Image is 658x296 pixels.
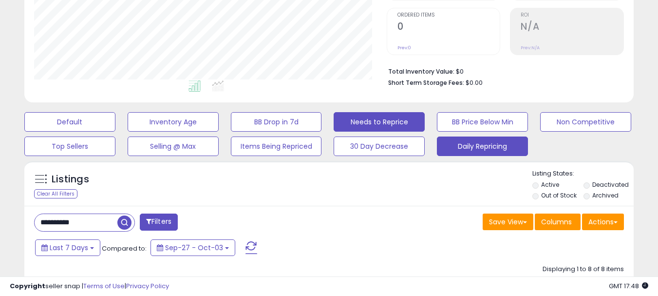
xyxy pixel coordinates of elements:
a: Privacy Policy [126,281,169,291]
span: Columns [541,217,572,227]
label: Out of Stock [541,191,577,199]
span: 2025-10-11 17:48 GMT [609,281,648,291]
button: Sep-27 - Oct-03 [150,239,235,256]
label: Active [541,180,559,189]
span: ROI [521,13,623,18]
button: Selling @ Max [128,137,219,156]
button: Non Competitive [540,112,631,132]
b: Total Inventory Value: [388,67,454,76]
div: Domain: [DOMAIN_NAME] [25,25,107,33]
button: Items Being Repriced [231,137,322,156]
button: Filters [140,214,178,231]
div: Clear All Filters [34,189,77,198]
button: Default [24,112,115,132]
img: logo_orange.svg [16,16,23,23]
span: $0.00 [466,78,483,87]
label: Archived [592,191,619,199]
button: Actions [582,214,624,230]
button: Columns [535,214,581,230]
div: seller snap | | [10,282,169,291]
a: Terms of Use [83,281,125,291]
img: tab_keywords_by_traffic_grey.svg [97,57,105,64]
p: Listing States: [532,169,634,178]
div: Keywords by Traffic [108,58,164,64]
button: Needs to Reprice [334,112,425,132]
button: 30 Day Decrease [334,137,425,156]
button: BB Price Below Min [437,112,528,132]
span: Sep-27 - Oct-03 [165,243,223,253]
div: Displaying 1 to 8 of 8 items [543,265,624,274]
button: BB Drop in 7d [231,112,322,132]
img: website_grey.svg [16,25,23,33]
label: Deactivated [592,180,629,189]
h2: N/A [521,21,623,34]
span: Compared to: [102,244,147,253]
h2: 0 [397,21,500,34]
div: v 4.0.25 [27,16,48,23]
strong: Copyright [10,281,45,291]
span: Last 7 Days [50,243,88,253]
small: Prev: 0 [397,45,411,51]
button: Save View [483,214,533,230]
li: $0 [388,65,617,77]
button: Last 7 Days [35,239,100,256]
b: Short Term Storage Fees: [388,79,464,87]
small: Prev: N/A [521,45,540,51]
div: Domain Overview [37,58,87,64]
button: Top Sellers [24,137,115,156]
button: Inventory Age [128,112,219,132]
span: Ordered Items [397,13,500,18]
img: tab_domain_overview_orange.svg [26,57,34,64]
button: Daily Repricing [437,137,528,156]
h5: Listings [52,173,89,186]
